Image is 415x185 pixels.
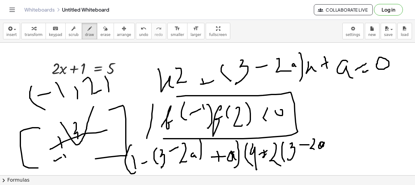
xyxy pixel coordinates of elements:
button: Collaborate Live [314,4,373,15]
span: arrange [117,33,131,37]
span: erase [100,33,110,37]
i: keyboard [53,25,58,32]
span: load [401,33,409,37]
span: transform [25,33,43,37]
button: settings [342,23,364,39]
button: format_sizelarger [187,23,204,39]
span: undo [139,33,148,37]
span: redo [155,33,163,37]
button: fullscreen [206,23,230,39]
button: redoredo [151,23,166,39]
span: new [368,33,376,37]
i: undo [141,25,146,32]
button: arrange [114,23,135,39]
span: smaller [171,33,184,37]
button: insert [3,23,20,39]
span: scrub [69,33,79,37]
i: format_size [174,25,180,32]
button: Toggle navigation [7,5,17,15]
span: larger [190,33,201,37]
button: format_sizesmaller [167,23,187,39]
button: draw [82,23,98,39]
span: draw [85,33,94,37]
button: save [381,23,396,39]
button: load [397,23,412,39]
button: erase [97,23,114,39]
a: Whiteboards [24,7,55,13]
button: transform [21,23,46,39]
button: keyboardkeypad [46,23,66,39]
span: settings [346,33,360,37]
span: save [384,33,393,37]
button: Log in [374,4,403,16]
button: new [365,23,379,39]
button: scrub [65,23,82,39]
button: undoundo [136,23,152,39]
i: redo [156,25,162,32]
i: format_size [193,25,199,32]
span: insert [6,33,17,37]
span: fullscreen [209,33,227,37]
span: Collaborate Live [319,7,368,12]
span: keypad [49,33,62,37]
